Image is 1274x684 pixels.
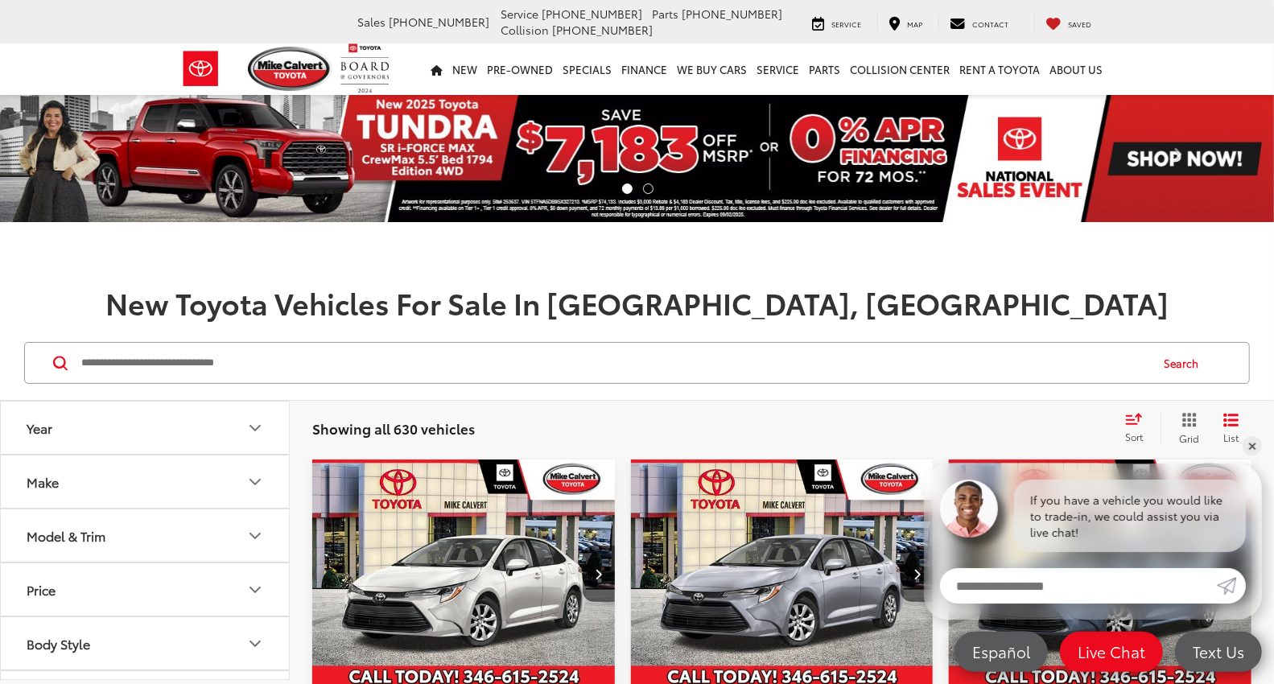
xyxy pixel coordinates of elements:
button: Next image [901,546,933,602]
a: Submit [1217,568,1246,604]
button: List View [1211,412,1251,444]
div: Body Style [245,634,265,653]
span: List [1223,431,1239,444]
span: Español [964,641,1038,661]
span: Text Us [1185,641,1252,661]
button: MakeMake [1,455,291,508]
a: Map [877,14,935,31]
img: Toyota [171,43,231,95]
button: Next image [583,546,615,602]
div: Body Style [27,636,90,651]
input: Search by Make, Model, or Keyword [80,344,1148,382]
button: Grid View [1161,412,1211,444]
a: WE BUY CARS [673,43,752,95]
a: Live Chat [1060,632,1163,672]
span: Sort [1125,430,1143,443]
a: Home [427,43,448,95]
img: Mike Calvert Toyota [248,47,333,91]
a: Collision Center [846,43,955,95]
button: Model & TrimModel & Trim [1,509,291,562]
div: Price [27,582,56,597]
span: [PHONE_NUMBER] [553,22,653,38]
span: [PHONE_NUMBER] [542,6,643,22]
a: Pre-Owned [483,43,559,95]
div: Make [27,474,59,489]
span: [PHONE_NUMBER] [390,14,490,30]
span: Live Chat [1070,641,1153,661]
span: Contact [973,19,1009,29]
a: Rent a Toyota [955,43,1045,95]
span: [PHONE_NUMBER] [682,6,783,22]
button: Search [1148,343,1222,383]
button: PricePrice [1,563,291,616]
button: Select sort value [1117,412,1161,444]
div: Year [27,420,52,435]
button: Body StyleBody Style [1,617,291,670]
a: My Saved Vehicles [1034,14,1104,31]
a: Finance [617,43,673,95]
span: Service [832,19,862,29]
div: If you have a vehicle you would like to trade-in, we could assist you via live chat! [1014,480,1246,552]
a: Specials [559,43,617,95]
span: Showing all 630 vehicles [312,418,475,438]
a: Español [954,632,1048,672]
span: Map [908,19,923,29]
a: Contact [938,14,1021,31]
span: Parts [653,6,679,22]
button: YearYear [1,402,291,454]
div: Price [245,580,265,600]
span: Service [501,6,539,22]
div: Model & Trim [245,526,265,546]
span: Grid [1179,431,1199,445]
span: Saved [1069,19,1092,29]
a: Service [752,43,805,95]
input: Enter your message [940,568,1217,604]
a: Service [801,14,874,31]
a: Parts [805,43,846,95]
span: Sales [358,14,386,30]
div: Year [245,418,265,438]
div: Model & Trim [27,528,105,543]
a: About Us [1045,43,1108,95]
img: Agent profile photo [940,480,998,538]
a: New [448,43,483,95]
div: Make [245,472,265,492]
a: Text Us [1175,632,1262,672]
span: Collision [501,22,550,38]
